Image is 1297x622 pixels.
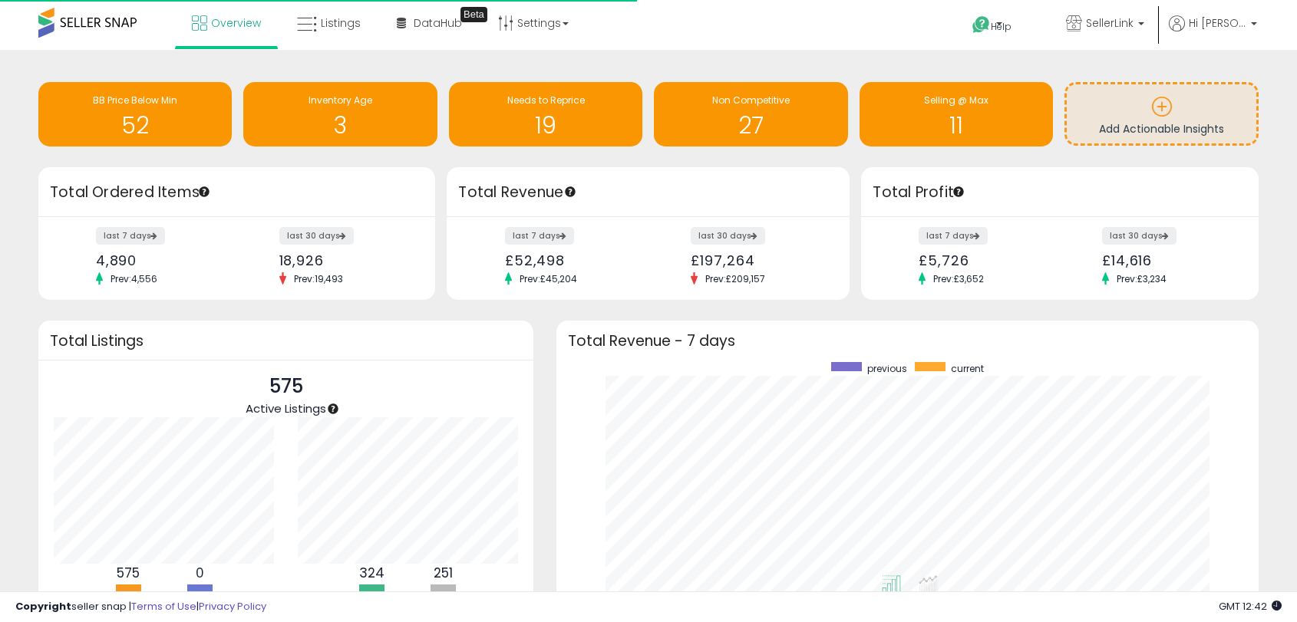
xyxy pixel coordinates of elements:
[1067,84,1256,143] a: Add Actionable Insights
[505,252,637,268] div: £52,498
[1102,252,1232,268] div: £14,616
[199,599,266,614] a: Privacy Policy
[460,7,487,22] div: Tooltip anchor
[860,82,1053,146] a: Selling @ Max 11
[691,252,823,268] div: £197,264
[15,599,71,614] strong: Copyright
[251,113,429,138] h1: 3
[326,402,340,416] div: Tooltip anchor
[457,113,635,138] h1: 19
[924,94,988,107] span: Selling @ Max
[512,272,585,285] span: Prev: £45,204
[15,600,266,614] div: seller snap | |
[951,362,984,375] span: current
[93,94,177,107] span: BB Price Below Min
[568,335,1247,347] h3: Total Revenue - 7 days
[972,15,991,35] i: Get Help
[196,564,204,582] b: 0
[359,564,384,582] b: 324
[434,564,453,582] b: 251
[1169,15,1257,50] a: Hi [PERSON_NAME]
[46,113,224,138] h1: 52
[654,82,847,146] a: Non Competitive 27
[1099,121,1224,137] span: Add Actionable Insights
[507,94,585,107] span: Needs to Reprice
[1102,227,1177,245] label: last 30 days
[131,599,196,614] a: Terms of Use
[449,82,642,146] a: Needs to Reprice 19
[960,4,1041,50] a: Help
[919,227,988,245] label: last 7 days
[926,272,992,285] span: Prev: £3,652
[96,252,226,268] div: 4,890
[563,185,577,199] div: Tooltip anchor
[662,113,840,138] h1: 27
[243,82,437,146] a: Inventory Age 3
[321,15,361,31] span: Listings
[117,564,140,582] b: 575
[1109,272,1174,285] span: Prev: £3,234
[38,82,232,146] a: BB Price Below Min 52
[712,94,790,107] span: Non Competitive
[279,227,354,245] label: last 30 days
[309,94,372,107] span: Inventory Age
[279,252,409,268] div: 18,926
[991,20,1012,33] span: Help
[505,227,574,245] label: last 7 days
[952,185,965,199] div: Tooltip anchor
[50,335,522,347] h3: Total Listings
[103,272,165,285] span: Prev: 4,556
[246,372,326,401] p: 575
[197,185,211,199] div: Tooltip anchor
[96,227,165,245] label: last 7 days
[873,182,1246,203] h3: Total Profit
[1086,15,1134,31] span: SellerLink
[867,362,907,375] span: previous
[919,252,1048,268] div: £5,726
[867,113,1045,138] h1: 11
[286,272,351,285] span: Prev: 19,493
[50,182,424,203] h3: Total Ordered Items
[698,272,773,285] span: Prev: £209,157
[1219,599,1282,614] span: 2025-08-18 12:42 GMT
[1189,15,1246,31] span: Hi [PERSON_NAME]
[414,15,462,31] span: DataHub
[246,400,326,416] span: Active Listings
[458,182,838,203] h3: Total Revenue
[691,227,765,245] label: last 30 days
[211,15,261,31] span: Overview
